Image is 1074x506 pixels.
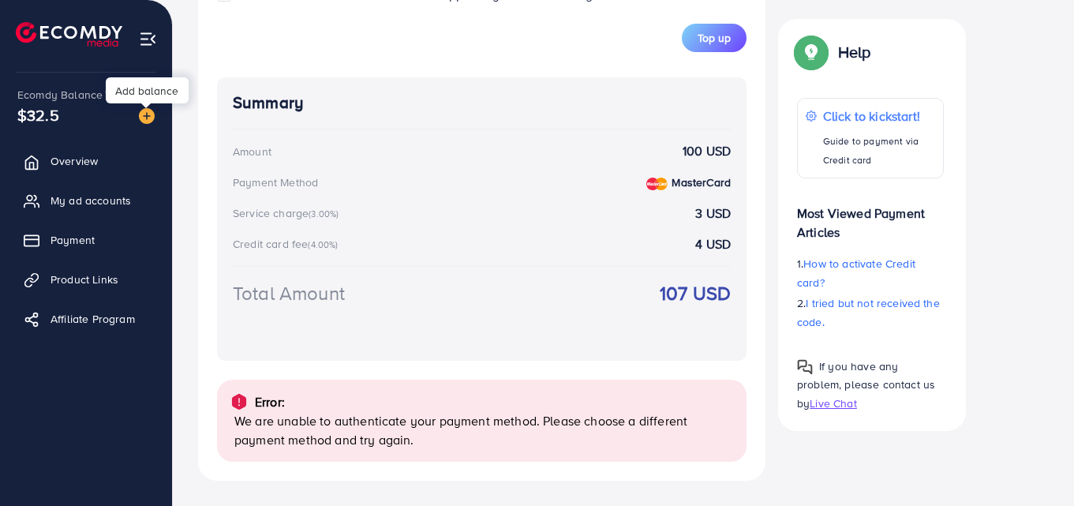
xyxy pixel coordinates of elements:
[1007,435,1062,494] iframe: Chat
[12,264,160,295] a: Product Links
[810,395,856,410] span: Live Chat
[51,311,135,327] span: Affiliate Program
[234,411,734,449] p: We are unable to authenticate your payment method. Please choose a different payment method and t...
[233,279,345,307] div: Total Amount
[233,174,318,190] div: Payment Method
[51,193,131,208] span: My ad accounts
[12,185,160,216] a: My ad accounts
[698,30,731,46] span: Top up
[233,236,343,252] div: Credit card fee
[823,107,935,126] p: Click to kickstart!
[797,295,940,330] span: I tried but not received the code.
[233,93,731,113] h4: Summary
[51,153,98,169] span: Overview
[255,392,285,411] p: Error:
[16,22,122,47] img: logo
[12,224,160,256] a: Payment
[12,145,160,177] a: Overview
[17,87,103,103] span: Ecomdy Balance
[646,178,668,190] img: credit
[797,38,825,66] img: Popup guide
[797,256,915,290] span: How to activate Credit card?
[139,30,157,48] img: menu
[139,108,155,124] img: image
[797,191,944,242] p: Most Viewed Payment Articles
[51,232,95,248] span: Payment
[230,392,249,411] img: alert
[683,142,731,160] strong: 100 USD
[797,294,944,332] p: 2.
[233,144,271,159] div: Amount
[309,208,339,220] small: (3.00%)
[12,303,160,335] a: Affiliate Program
[797,254,944,292] p: 1.
[672,174,731,190] strong: MasterCard
[233,205,343,221] div: Service charge
[51,272,118,287] span: Product Links
[797,359,813,375] img: Popup guide
[308,238,338,251] small: (4.00%)
[797,358,935,410] span: If you have any problem, please contact us by
[682,24,747,52] button: Top up
[695,204,731,223] strong: 3 USD
[15,98,62,133] span: $32.5
[838,43,871,62] p: Help
[660,279,731,307] strong: 107 USD
[823,132,935,170] p: Guide to payment via Credit card
[106,77,189,103] div: Add balance
[695,235,731,253] strong: 4 USD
